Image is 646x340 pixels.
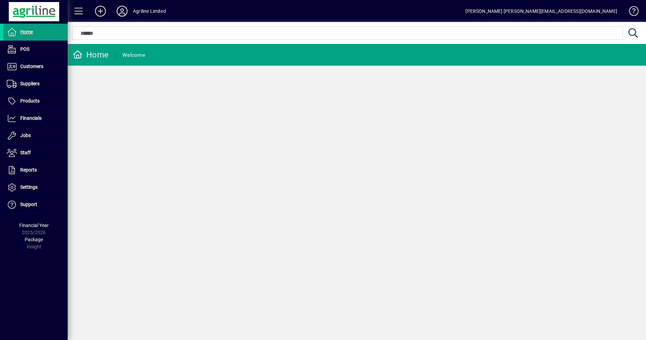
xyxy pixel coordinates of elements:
[111,5,133,17] button: Profile
[3,41,68,58] a: POS
[25,237,43,242] span: Package
[624,1,638,23] a: Knowledge Base
[20,184,38,190] span: Settings
[20,46,29,52] span: POS
[19,223,49,228] span: Financial Year
[20,64,43,69] span: Customers
[20,202,37,207] span: Support
[465,6,617,17] div: [PERSON_NAME] [PERSON_NAME][EMAIL_ADDRESS][DOMAIN_NAME]
[3,75,68,92] a: Suppliers
[3,196,68,213] a: Support
[20,167,37,173] span: Reports
[3,179,68,196] a: Settings
[73,49,109,60] div: Home
[90,5,111,17] button: Add
[20,133,31,138] span: Jobs
[3,110,68,127] a: Financials
[20,150,31,155] span: Staff
[20,98,40,104] span: Products
[3,144,68,161] a: Staff
[3,93,68,110] a: Products
[3,58,68,75] a: Customers
[20,81,40,86] span: Suppliers
[20,29,33,35] span: Home
[20,115,42,121] span: Financials
[3,162,68,179] a: Reports
[122,50,145,61] div: Welcome
[3,127,68,144] a: Jobs
[133,6,166,17] div: Agriline Limited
